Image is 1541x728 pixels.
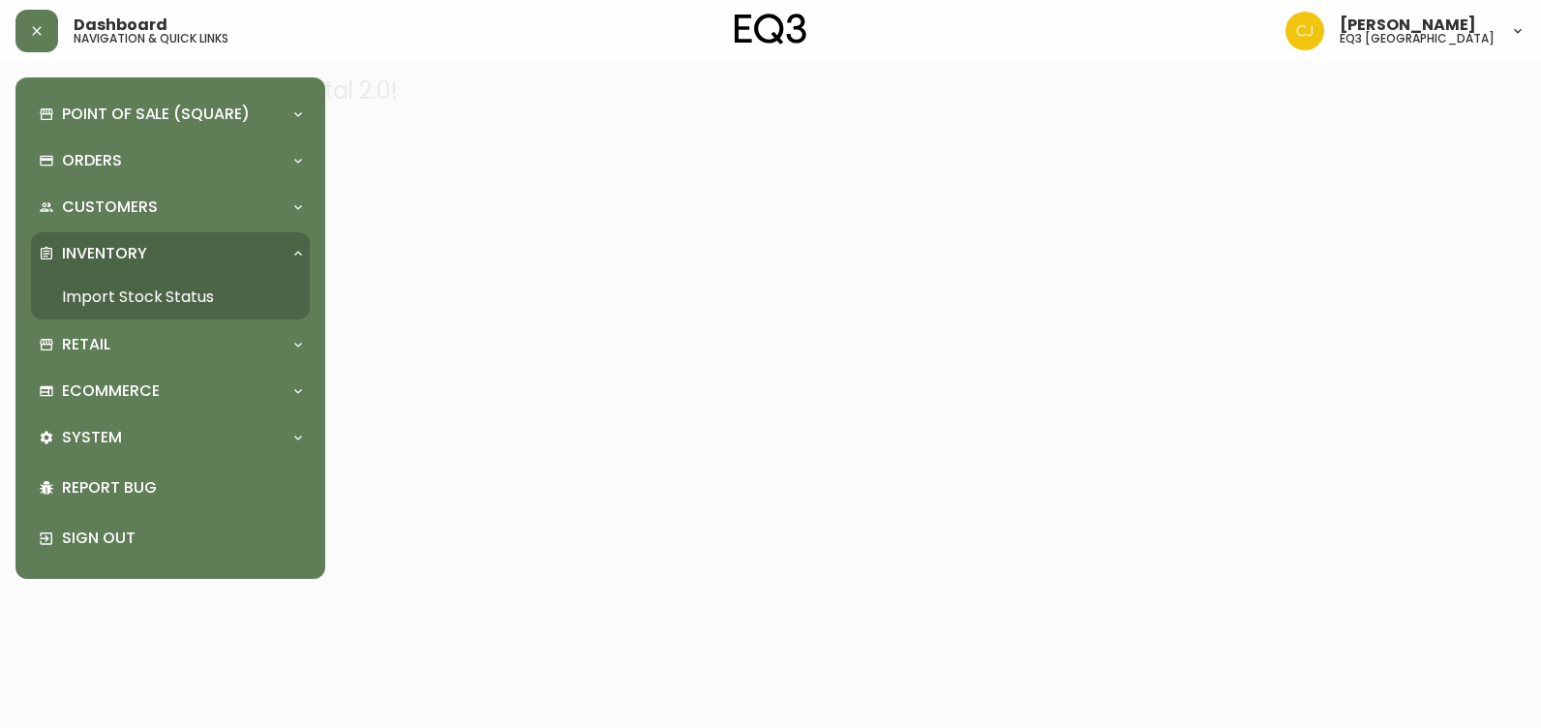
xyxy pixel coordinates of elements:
p: System [62,427,122,448]
p: Customers [62,197,158,218]
p: Point of Sale (Square) [62,104,250,125]
img: 7836c8950ad67d536e8437018b5c2533 [1285,12,1324,50]
div: Report Bug [31,463,310,513]
p: Sign Out [62,528,302,549]
img: logo [735,14,806,45]
div: Point of Sale (Square) [31,93,310,136]
div: Inventory [31,232,310,275]
p: Orders [62,150,122,171]
p: Retail [62,334,110,355]
div: Customers [31,186,310,228]
p: Ecommerce [62,380,160,402]
span: Dashboard [74,17,167,33]
a: Import Stock Status [31,275,310,319]
h5: eq3 [GEOGRAPHIC_DATA] [1340,33,1495,45]
p: Report Bug [62,477,302,499]
div: Sign Out [31,513,310,563]
div: Ecommerce [31,370,310,412]
div: System [31,416,310,459]
h5: navigation & quick links [74,33,228,45]
p: Inventory [62,243,147,264]
div: Retail [31,323,310,366]
span: [PERSON_NAME] [1340,17,1476,33]
div: Orders [31,139,310,182]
